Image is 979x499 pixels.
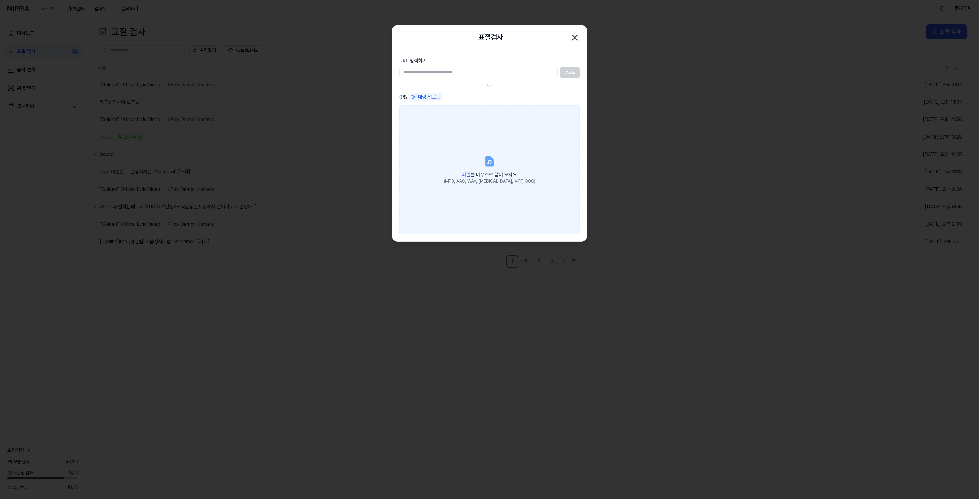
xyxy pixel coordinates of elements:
[399,57,580,65] label: URL 입력하기
[487,83,492,88] div: OR
[478,32,503,43] h2: 표절검사
[444,178,535,184] div: (MP3, AAC, WAV, [MEDICAL_DATA], AIFF, OGG)
[409,93,442,102] button: 대량 업로드
[409,93,442,101] div: 대량 업로드
[399,94,402,101] span: 0
[462,172,471,177] span: 파일
[399,93,407,102] div: / 8
[462,172,517,177] span: 을 마우스로 끌어 오세요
